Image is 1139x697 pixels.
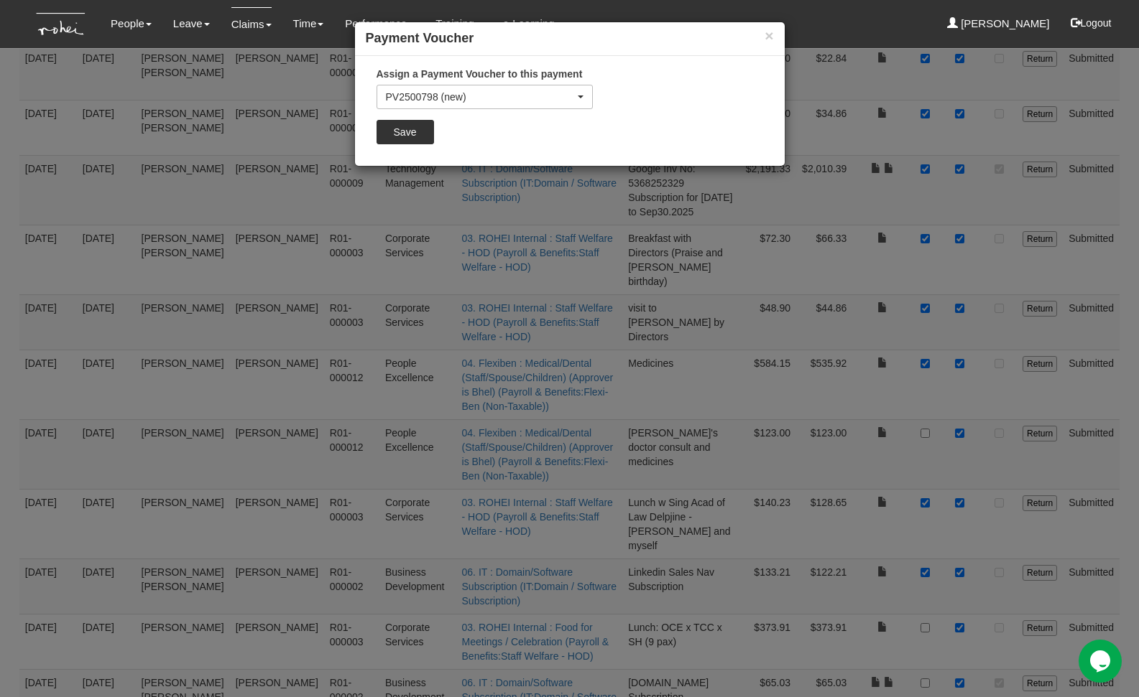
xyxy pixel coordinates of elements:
b: Payment Voucher [366,31,474,45]
button: PV2500798 (new) [377,85,593,109]
iframe: chat widget [1079,640,1125,683]
input: Save [377,120,434,144]
button: × [765,28,773,43]
div: PV2500798 (new) [386,90,575,104]
label: Assign a Payment Voucher to this payment [377,67,583,81]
